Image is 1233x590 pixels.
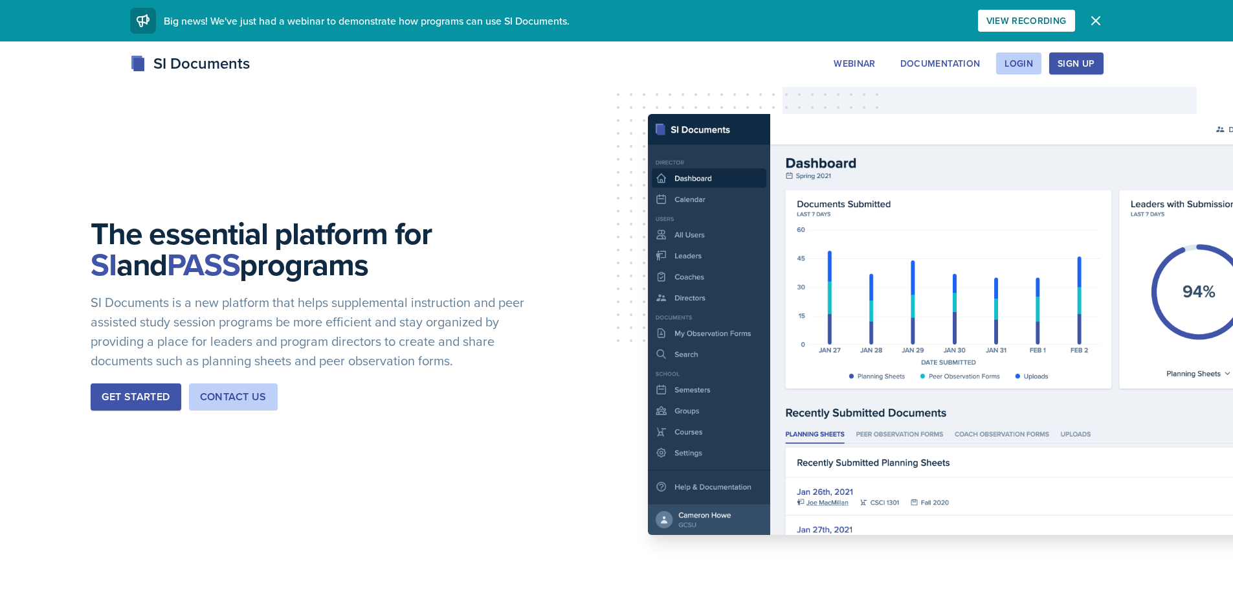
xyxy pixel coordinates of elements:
[102,389,170,405] div: Get Started
[892,52,989,74] button: Documentation
[200,389,267,405] div: Contact Us
[986,16,1067,26] div: View Recording
[1049,52,1103,74] button: Sign Up
[164,14,570,28] span: Big news! We've just had a webinar to demonstrate how programs can use SI Documents.
[91,383,181,411] button: Get Started
[1058,58,1094,69] div: Sign Up
[834,58,875,69] div: Webinar
[825,52,883,74] button: Webinar
[130,52,250,75] div: SI Documents
[978,10,1075,32] button: View Recording
[189,383,278,411] button: Contact Us
[996,52,1041,74] button: Login
[900,58,981,69] div: Documentation
[1005,58,1033,69] div: Login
